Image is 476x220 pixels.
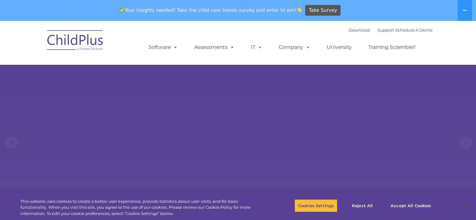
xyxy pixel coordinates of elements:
[120,8,124,12] img: ✅
[320,41,358,54] a: University
[349,28,370,33] a: Download
[87,67,114,72] span: Phone number
[309,5,337,16] span: Take Survey
[459,199,473,212] button: Close
[20,198,262,217] div: This website uses cookies to create a better user experience, provide statistics about user visit...
[87,41,106,46] span: Last name
[387,199,434,212] button: Accept All Cookies
[377,28,394,33] a: Support
[305,5,340,16] a: Take Survey
[44,26,107,57] img: ChildPlus by Procare Solutions
[117,4,305,16] span: Your insights needed! Take the child care trends survey and enter to win!
[245,41,269,54] a: IT
[343,199,382,212] button: Reject All
[297,8,302,12] img: 👏
[395,28,432,33] a: Schedule A Demo
[273,41,316,54] a: Company
[142,41,184,54] a: Software
[294,199,337,212] button: Cookies Settings
[362,41,422,54] a: Training Scramble!!
[349,28,432,33] font: |
[188,41,241,54] a: Assessments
